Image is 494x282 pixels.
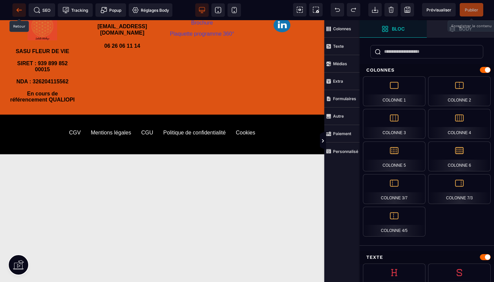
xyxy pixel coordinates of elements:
div: Colonne 1 [363,76,425,106]
strong: Extra [333,79,343,84]
span: Nettoyage [384,3,398,16]
span: Voir tablette [211,3,225,17]
b: SIRET : 939 899 852 00015 NDA : 326204115562 En cours de référencement QUALIOPI [10,40,75,82]
span: Voir mobile [228,3,241,17]
span: Rétablir [347,3,360,16]
span: Voir les composants [293,3,306,16]
span: Médias [324,55,360,73]
strong: Médias [333,61,347,66]
strong: Texte [333,44,344,49]
div: Colonne 6 [428,142,491,171]
strong: Formulaires [333,96,356,101]
span: Défaire [331,3,344,16]
span: SEO [34,7,50,13]
span: Enregistrer [401,3,414,16]
span: Favicon [129,3,172,17]
div: Colonne 3 [363,109,425,139]
span: Colonnes [324,20,360,38]
div: Colonne 7/3 [428,174,491,204]
span: Afficher les vues [360,131,366,151]
div: Colonne 5 [363,142,425,171]
span: Popup [100,7,121,13]
span: Enregistrer le contenu [460,3,483,16]
div: CGU [141,110,153,116]
strong: Autre [333,114,344,119]
div: Cookies [236,110,255,116]
strong: Personnalisé [333,149,358,154]
div: Colonne 3/7 [363,174,425,204]
strong: Paiement [333,131,351,136]
span: Ouvrir les blocs [360,20,427,38]
div: Colonne 4/5 [363,207,425,237]
b: SASU FLEUR DE VIE [16,28,69,34]
strong: Colonnes [333,26,351,31]
span: Paiement [324,125,360,143]
span: Métadata SEO [29,3,55,17]
span: Code de suivi [58,3,93,17]
span: Autre [324,108,360,125]
div: Colonne 4 [428,109,491,139]
span: Formulaires [324,90,360,108]
span: Capture d'écran [309,3,323,16]
span: Publier [465,7,478,12]
div: Colonnes [360,64,494,76]
strong: Bloc [392,26,405,31]
span: Personnalisé [324,143,360,160]
div: Mentions légales [91,110,131,116]
span: Retour [12,3,26,17]
span: Voir bureau [195,3,209,17]
span: Prévisualiser [426,7,451,12]
span: Ouvrir les calques [427,20,494,38]
span: Aperçu [422,3,456,16]
div: Politique de confidentialité [163,110,226,116]
span: Tracking [63,7,88,13]
span: Importer [368,3,382,16]
div: Texte [360,251,494,264]
div: Colonne 2 [428,76,491,106]
span: Texte [324,38,360,55]
div: CGV [69,110,81,116]
span: Créer une alerte modale [95,3,126,17]
span: Réglages Body [132,7,169,13]
span: Extra [324,73,360,90]
a: Plaquette programme 360° [170,11,234,16]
